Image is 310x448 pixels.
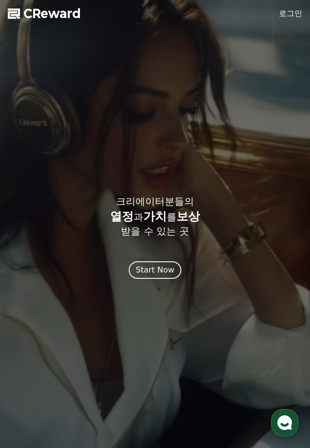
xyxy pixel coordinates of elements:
p: 크리에이터분들의 과 를 받을 수 있는 곳 [102,193,208,238]
a: Start Now [129,265,181,274]
span: CReward [23,6,81,21]
a: 대화 [64,309,126,333]
span: 보상 [176,210,200,223]
button: Start Now [129,261,181,279]
a: 로그인 [279,8,302,19]
span: 열정 [110,210,134,223]
span: 가치 [143,210,167,223]
div: Start Now [136,264,174,276]
a: 홈 [3,309,64,333]
span: 대화 [89,324,101,332]
a: CReward [8,6,81,21]
span: 홈 [31,324,37,331]
span: 설정 [151,324,162,331]
a: 설정 [126,309,187,333]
